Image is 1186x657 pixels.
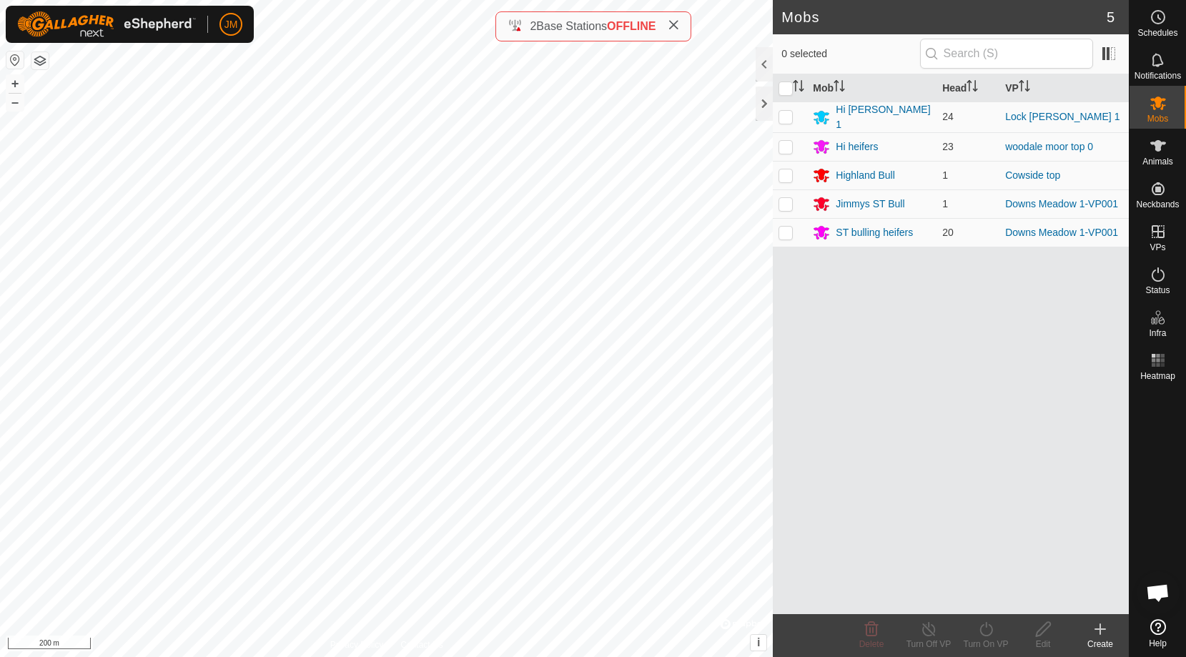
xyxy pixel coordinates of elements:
span: Schedules [1137,29,1177,37]
span: Animals [1142,157,1173,166]
input: Search (S) [920,39,1093,69]
span: Neckbands [1136,200,1179,209]
span: JM [224,17,238,32]
span: Mobs [1147,114,1168,123]
a: Cowside top [1005,169,1060,181]
div: Turn On VP [957,638,1014,651]
span: 2 [530,20,536,32]
a: Privacy Policy [330,638,384,651]
a: Help [1130,613,1186,653]
a: Downs Meadow 1-VP001 [1005,198,1118,209]
button: Map Layers [31,52,49,69]
a: Lock [PERSON_NAME] 1 [1005,111,1120,122]
div: ST bulling heifers [836,225,913,240]
th: Head [937,74,999,102]
button: Reset Map [6,51,24,69]
span: 1 [942,169,948,181]
span: 23 [942,141,954,152]
div: Turn Off VP [900,638,957,651]
a: Downs Meadow 1-VP001 [1005,227,1118,238]
span: Status [1145,286,1170,295]
div: Hi [PERSON_NAME] 1 [836,102,931,132]
span: 5 [1107,6,1115,28]
span: i [757,636,760,648]
th: Mob [807,74,937,102]
span: 0 selected [781,46,919,61]
h2: Mobs [781,9,1107,26]
button: – [6,94,24,111]
a: woodale moor top 0 [1005,141,1093,152]
span: 1 [942,198,948,209]
span: Base Stations [536,20,607,32]
div: Highland Bull [836,168,895,183]
span: OFFLINE [607,20,656,32]
button: i [751,635,766,651]
div: Jimmys ST Bull [836,197,904,212]
span: Infra [1149,329,1166,337]
div: Hi heifers [836,139,878,154]
div: Edit [1014,638,1072,651]
a: Contact Us [400,638,443,651]
p-sorticon: Activate to sort [967,82,978,94]
span: VPs [1150,243,1165,252]
span: Delete [859,639,884,649]
span: 20 [942,227,954,238]
th: VP [999,74,1129,102]
img: Gallagher Logo [17,11,196,37]
button: + [6,75,24,92]
span: Heatmap [1140,372,1175,380]
div: Create [1072,638,1129,651]
span: Notifications [1135,71,1181,80]
div: Open chat [1137,571,1180,614]
p-sorticon: Activate to sort [834,82,845,94]
span: 24 [942,111,954,122]
p-sorticon: Activate to sort [793,82,804,94]
p-sorticon: Activate to sort [1019,82,1030,94]
span: Help [1149,639,1167,648]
